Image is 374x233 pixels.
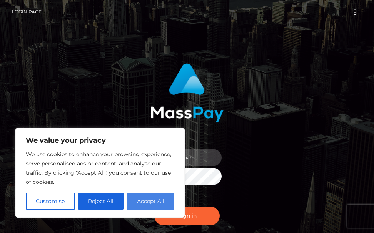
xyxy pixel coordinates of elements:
[348,7,362,17] button: Toggle navigation
[15,128,185,218] div: We value your privacy
[26,150,174,187] p: We use cookies to enhance your browsing experience, serve personalised ads or content, and analys...
[78,193,124,210] button: Reject All
[127,193,174,210] button: Accept All
[150,63,224,122] img: MassPay Login
[26,193,75,210] button: Customise
[166,149,222,166] input: Username...
[12,4,42,20] a: Login Page
[154,207,220,225] button: Sign in
[26,136,174,145] p: We value your privacy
